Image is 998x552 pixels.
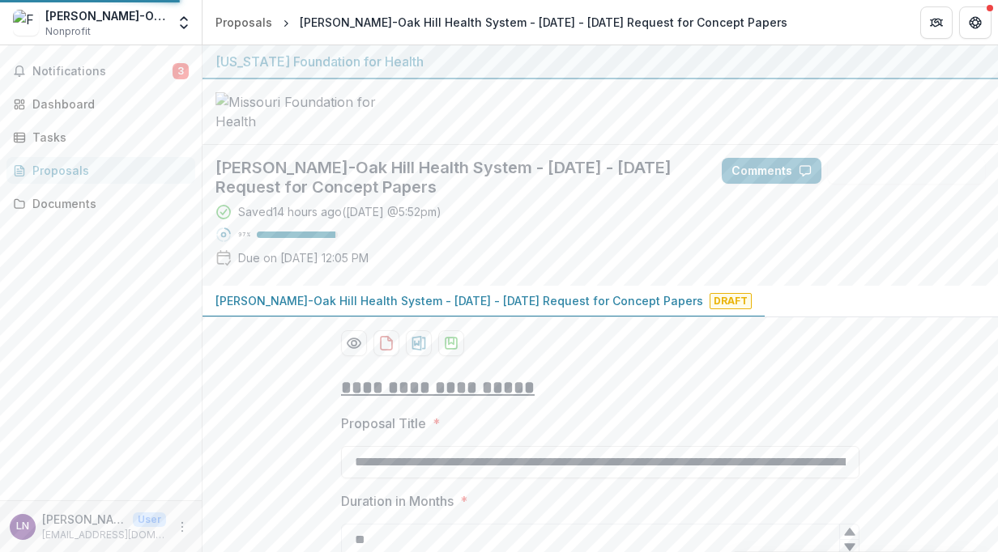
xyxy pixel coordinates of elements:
[32,162,182,179] div: Proposals
[300,14,787,31] div: [PERSON_NAME]-Oak Hill Health System - [DATE] - [DATE] Request for Concept Papers
[173,63,189,79] span: 3
[710,293,752,309] span: Draft
[42,528,166,542] p: [EMAIL_ADDRESS][DOMAIN_NAME]
[341,330,367,356] button: Preview 1764f5f0-4020-484a-ad3f-d1c926fa3a80-0.pdf
[959,6,992,39] button: Get Help
[722,158,821,184] button: Comments
[215,92,377,131] img: Missouri Foundation for Health
[6,58,195,84] button: Notifications3
[173,517,192,537] button: More
[6,157,195,184] a: Proposals
[341,414,426,433] p: Proposal Title
[16,521,29,532] div: Lisa C Nelson
[438,330,464,356] button: download-proposal
[215,292,703,309] p: [PERSON_NAME]-Oak Hill Health System - [DATE] - [DATE] Request for Concept Papers
[238,229,250,240] p: 97 %
[920,6,953,39] button: Partners
[32,129,182,146] div: Tasks
[373,330,399,356] button: download-proposal
[215,158,696,197] h2: [PERSON_NAME]-Oak Hill Health System - [DATE] - [DATE] Request for Concept Papers
[6,124,195,151] a: Tasks
[6,190,195,217] a: Documents
[42,511,126,528] p: [PERSON_NAME]
[238,249,369,266] p: Due on [DATE] 12:05 PM
[13,10,39,36] img: Freeman-Oak Hill Health System
[133,512,166,527] p: User
[173,6,195,39] button: Open entity switcher
[32,195,182,212] div: Documents
[209,11,794,34] nav: breadcrumb
[32,65,173,79] span: Notifications
[45,24,91,39] span: Nonprofit
[828,158,985,184] button: Answer Suggestions
[209,11,279,34] a: Proposals
[238,203,441,220] div: Saved 14 hours ago ( [DATE] @ 5:52pm )
[406,330,432,356] button: download-proposal
[32,96,182,113] div: Dashboard
[45,7,166,24] div: [PERSON_NAME]-Oak Hill Health System
[215,52,985,71] div: [US_STATE] Foundation for Health
[215,14,272,31] div: Proposals
[6,91,195,117] a: Dashboard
